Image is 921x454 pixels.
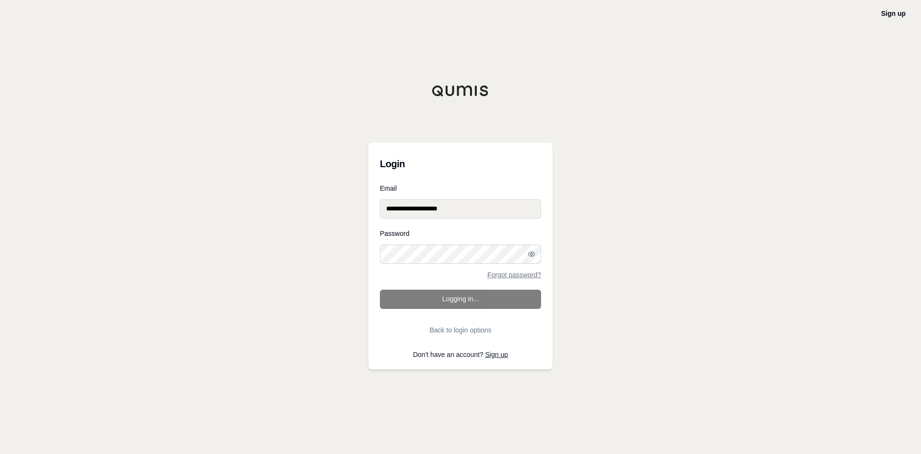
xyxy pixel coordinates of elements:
[380,185,541,192] label: Email
[380,154,541,173] h3: Login
[485,351,508,358] a: Sign up
[881,10,906,17] a: Sign up
[432,85,489,97] img: Qumis
[487,271,541,278] a: Forgot password?
[380,320,541,340] button: Back to login options
[380,351,541,358] p: Don't have an account?
[380,230,541,237] label: Password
